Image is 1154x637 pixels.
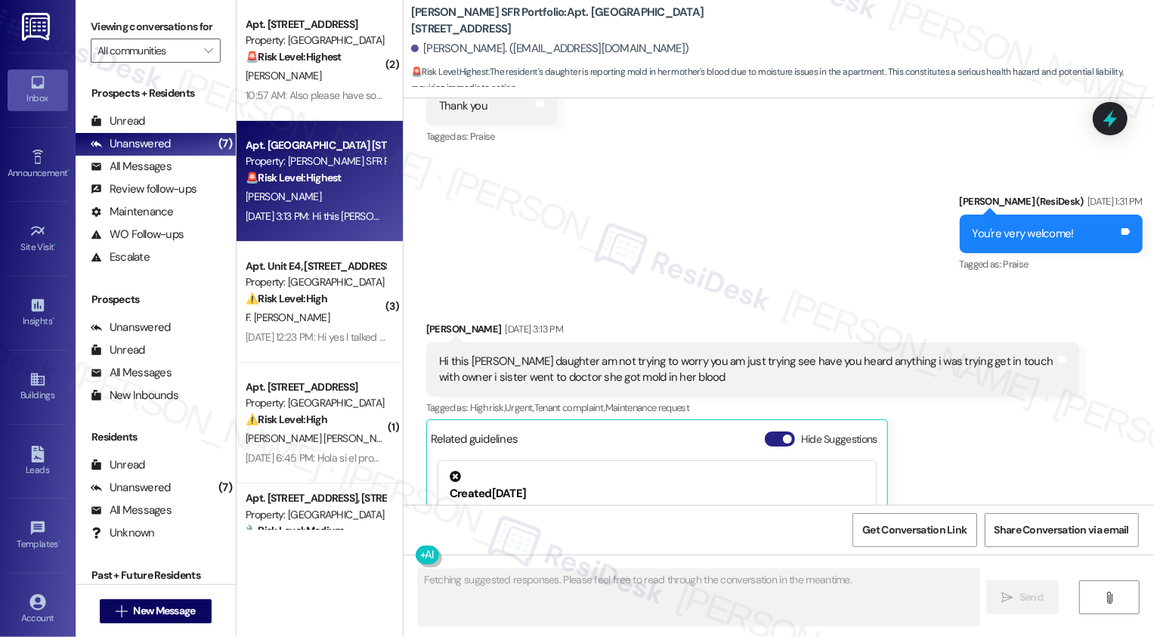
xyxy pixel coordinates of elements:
[246,88,1096,102] div: 10:57 AM: Also please have someone check on that "emergency" phone line that is provided in your ...
[116,605,127,617] i: 
[852,513,976,547] button: Get Conversation Link
[246,50,342,63] strong: 🚨 Risk Level: Highest
[91,342,145,358] div: Unread
[97,39,196,63] input: All communities
[246,292,327,305] strong: ⚠️ Risk Level: High
[246,524,344,537] strong: 🔧 Risk Level: Medium
[91,159,172,175] div: All Messages
[246,258,385,274] div: Apt. Unit E4, [STREET_ADDRESS][PERSON_NAME]
[246,311,329,324] span: F. [PERSON_NAME]
[215,132,236,156] div: (7)
[133,603,195,619] span: New Message
[246,451,765,465] div: [DATE] 6:45 PM: Hola si el problema continua, El miércoles llego el plomero pero no se logró reso...
[76,429,236,445] div: Residents
[470,401,506,414] span: High risk ,
[534,401,605,414] span: Tenant complaint ,
[100,599,212,623] button: New Message
[862,522,967,538] span: Get Conversation Link
[246,330,855,344] div: [DATE] 12:23 PM: Hi yes I talked with someone I believe her name starts with an L but I don't wan...
[411,41,689,57] div: [PERSON_NAME]. ([EMAIL_ADDRESS][DOMAIN_NAME])
[215,476,236,499] div: (7)
[246,171,342,184] strong: 🚨 Risk Level: Highest
[91,525,155,541] div: Unknown
[91,15,221,39] label: Viewing conversations for
[91,320,171,336] div: Unanswered
[91,249,150,265] div: Escalate
[973,226,1074,242] div: You're very welcome!
[58,537,60,547] span: •
[246,32,385,48] div: Property: [GEOGRAPHIC_DATA]
[91,502,172,518] div: All Messages
[91,136,171,152] div: Unanswered
[439,354,1055,386] div: Hi this [PERSON_NAME] daughter am not trying to worry you am just trying see have you heard anyth...
[470,130,495,143] span: Praise
[246,490,385,506] div: Apt. [STREET_ADDRESS], [STREET_ADDRESS]
[246,413,327,426] strong: ⚠️ Risk Level: High
[8,441,68,482] a: Leads
[960,193,1143,215] div: [PERSON_NAME] (ResiDesk)
[246,507,385,523] div: Property: [GEOGRAPHIC_DATA]
[986,580,1060,614] button: Send
[91,480,171,496] div: Unanswered
[67,165,70,176] span: •
[91,181,196,197] div: Review follow-ups
[605,401,690,414] span: Maintenance request
[246,153,385,169] div: Property: [PERSON_NAME] SFR Portfolio
[246,69,321,82] span: [PERSON_NAME]
[450,486,865,502] div: Created [DATE]
[8,589,68,630] a: Account
[52,314,54,324] span: •
[8,292,68,333] a: Insights •
[246,379,385,395] div: Apt. [STREET_ADDRESS]
[91,457,145,473] div: Unread
[246,17,385,32] div: Apt. [STREET_ADDRESS]
[91,204,174,220] div: Maintenance
[91,388,178,404] div: New Inbounds
[91,113,145,129] div: Unread
[8,70,68,110] a: Inbox
[246,190,321,203] span: [PERSON_NAME]
[246,431,399,445] span: [PERSON_NAME] [PERSON_NAME]
[8,218,68,259] a: Site Visit •
[1019,589,1043,605] span: Send
[995,522,1129,538] span: Share Conversation via email
[505,401,534,414] span: Urgent ,
[418,569,979,626] textarea: Fetching suggested responses. Please feel free to read through the conversation in the meantime.
[1084,193,1143,209] div: [DATE] 1:31 PM
[801,431,877,447] label: Hide Suggestions
[960,253,1143,275] div: Tagged as:
[411,66,489,78] strong: 🚨 Risk Level: Highest
[426,397,1079,419] div: Tagged as:
[426,321,1079,342] div: [PERSON_NAME]
[411,64,1154,97] span: : The resident's daughter is reporting mold in her mother's blood due to moisture issues in the a...
[1004,258,1029,271] span: Praise
[204,45,212,57] i: 
[54,240,57,250] span: •
[246,274,385,290] div: Property: [GEOGRAPHIC_DATA]
[8,366,68,407] a: Buildings
[76,292,236,308] div: Prospects
[8,515,68,556] a: Templates •
[985,513,1139,547] button: Share Conversation via email
[22,13,53,41] img: ResiDesk Logo
[431,431,518,453] div: Related guidelines
[76,85,236,101] div: Prospects + Residents
[246,209,1137,223] div: [DATE] 3:13 PM: Hi this [PERSON_NAME] daughter am not trying to worry you am just trying see have...
[91,365,172,381] div: All Messages
[246,138,385,153] div: Apt. [GEOGRAPHIC_DATA] [STREET_ADDRESS]
[91,227,184,243] div: WO Follow-ups
[501,321,563,337] div: [DATE] 3:13 PM
[426,125,557,147] div: Tagged as:
[76,567,236,583] div: Past + Future Residents
[411,5,713,37] b: [PERSON_NAME] SFR Portfolio: Apt. [GEOGRAPHIC_DATA] [STREET_ADDRESS]
[439,98,487,114] div: Thank you
[246,395,385,411] div: Property: [GEOGRAPHIC_DATA]
[1104,592,1115,604] i: 
[1002,592,1013,604] i: 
